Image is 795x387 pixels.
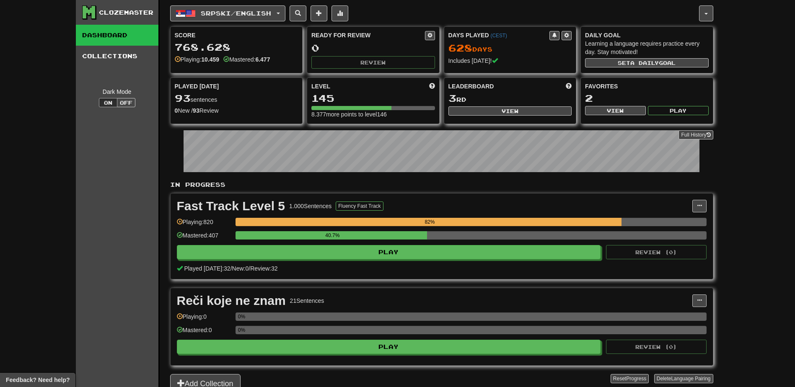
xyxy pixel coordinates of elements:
div: Ready for Review [311,31,425,39]
p: In Progress [170,181,713,189]
div: 0 [311,43,435,53]
div: Dark Mode [82,88,152,96]
div: New / Review [175,106,298,115]
span: Played [DATE] [175,82,219,90]
strong: 10.459 [201,56,219,63]
span: a daily [630,60,659,66]
button: Seta dailygoal [585,58,709,67]
div: sentences [175,93,298,104]
strong: 93 [193,107,199,114]
button: Review (0) [606,340,707,354]
span: New: 0 [232,265,249,272]
span: / [249,265,250,272]
div: Daily Goal [585,31,709,39]
button: Srpski/English [170,5,285,21]
div: Score [175,31,298,39]
div: Favorites [585,82,709,90]
div: Reči koje ne znam [177,294,286,307]
strong: 6.477 [255,56,270,63]
div: 40.7% [238,231,427,240]
span: Language Pairing [671,376,710,382]
span: Srpski / English [201,10,271,17]
span: Score more points to level up [429,82,435,90]
button: View [448,106,572,116]
span: This week in points, UTC [566,82,572,90]
button: More stats [331,5,348,21]
button: Fluency Fast Track [336,201,383,211]
div: 82% [238,218,621,226]
button: Play [648,106,709,115]
div: Mastered: 407 [177,231,231,245]
div: Mastered: 0 [177,326,231,340]
div: 145 [311,93,435,103]
div: Playing: 820 [177,218,231,232]
span: Progress [626,376,646,382]
button: ResetProgress [611,374,649,383]
span: Leaderboard [448,82,494,90]
button: Review [311,56,435,69]
div: Clozemaster [99,8,153,17]
button: Add sentence to collection [311,5,327,21]
div: 8.377 more points to level 146 [311,110,435,119]
div: Playing: 0 [177,312,231,326]
a: (CEST) [490,33,507,39]
strong: 0 [175,107,178,114]
span: / [230,265,232,272]
button: DeleteLanguage Pairing [654,374,713,383]
div: 1.000 Sentences [289,202,331,210]
div: rd [448,93,572,104]
span: 3 [448,92,456,104]
span: Level [311,82,330,90]
button: View [585,106,646,115]
button: Play [177,245,601,259]
span: 628 [448,42,472,54]
a: Full History [678,130,713,139]
div: Days Played [448,31,550,39]
div: Includes [DATE]! [448,57,572,65]
span: Played [DATE]: 32 [184,265,230,272]
div: 2 [585,93,709,103]
button: Off [117,98,135,107]
button: On [99,98,117,107]
div: 21 Sentences [290,297,324,305]
a: Dashboard [76,25,158,46]
div: Fast Track Level 5 [177,200,285,212]
button: Play [177,340,601,354]
a: Collections [76,46,158,67]
span: 93 [175,92,191,104]
div: Mastered: [223,55,270,64]
div: Playing: [175,55,220,64]
span: Review: 32 [250,265,277,272]
span: Open feedback widget [6,376,70,384]
button: Review (0) [606,245,707,259]
button: Search sentences [290,5,306,21]
div: 768.628 [175,42,298,52]
div: Learning a language requires practice every day. Stay motivated! [585,39,709,56]
div: Day s [448,43,572,54]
